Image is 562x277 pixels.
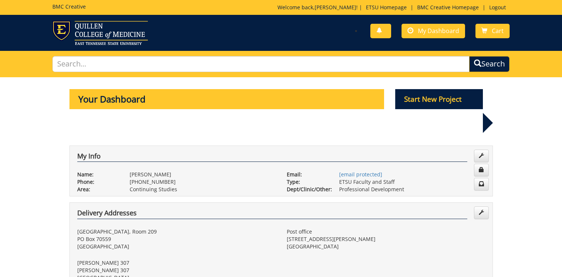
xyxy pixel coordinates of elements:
[474,164,489,176] a: Change Password
[287,228,485,235] p: Post office
[130,186,276,193] p: Continuing Studies
[77,171,118,178] p: Name:
[52,21,148,45] img: ETSU logo
[418,27,459,35] span: My Dashboard
[475,24,510,38] a: Cart
[469,56,510,72] button: Search
[52,56,470,72] input: Search...
[395,96,483,103] a: Start New Project
[287,178,328,186] p: Type:
[474,150,489,162] a: Edit Info
[287,186,328,193] p: Dept/Clinic/Other:
[77,153,467,162] h4: My Info
[474,206,489,219] a: Edit Addresses
[287,235,485,243] p: [STREET_ADDRESS][PERSON_NAME]
[69,89,384,109] p: Your Dashboard
[77,243,276,250] p: [GEOGRAPHIC_DATA]
[77,267,276,274] p: [PERSON_NAME] 307
[77,209,467,219] h4: Delivery Addresses
[315,4,356,11] a: [PERSON_NAME]
[77,235,276,243] p: PO Box 70559
[339,178,485,186] p: ETSU Faculty and Staff
[77,186,118,193] p: Area:
[413,4,483,11] a: BMC Creative Homepage
[339,171,382,178] a: [email protected]
[492,27,504,35] span: Cart
[77,178,118,186] p: Phone:
[52,4,86,9] h5: BMC Creative
[287,171,328,178] p: Email:
[474,178,489,190] a: Change Communication Preferences
[277,4,510,11] p: Welcome back, ! | | |
[362,4,410,11] a: ETSU Homepage
[77,259,276,267] p: [PERSON_NAME] 307
[485,4,510,11] a: Logout
[402,24,465,38] a: My Dashboard
[339,186,485,193] p: Professional Development
[287,243,485,250] p: [GEOGRAPHIC_DATA]
[395,89,483,109] p: Start New Project
[130,178,276,186] p: [PHONE_NUMBER]
[130,171,276,178] p: [PERSON_NAME]
[77,228,276,235] p: [GEOGRAPHIC_DATA], Room 209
